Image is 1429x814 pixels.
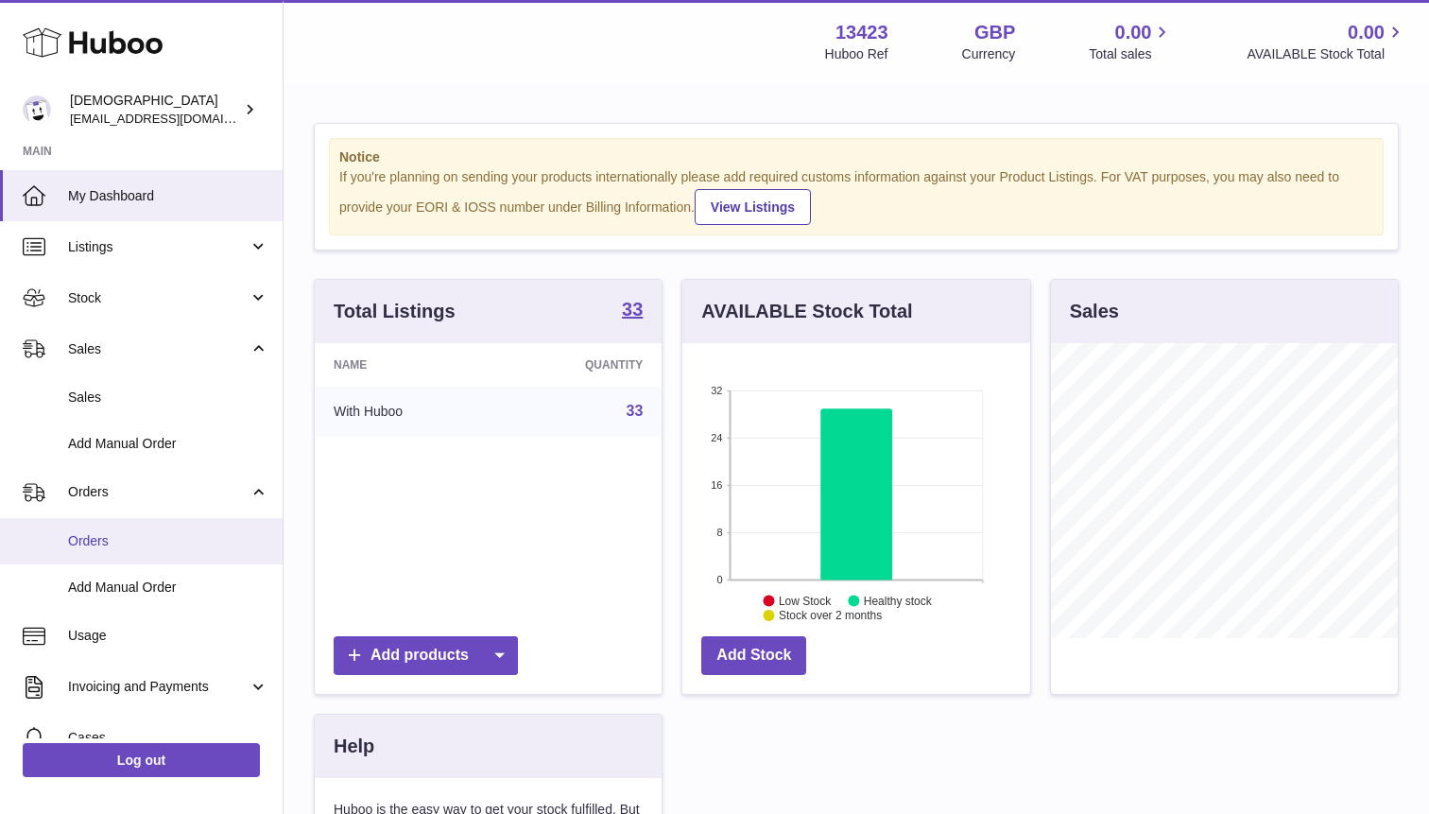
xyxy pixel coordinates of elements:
span: Add Manual Order [68,435,268,453]
span: Sales [68,389,268,407]
text: 8 [717,527,723,538]
span: Cases [68,729,268,747]
strong: GBP [974,20,1015,45]
span: Sales [68,340,249,358]
span: My Dashboard [68,187,268,205]
span: [EMAIL_ADDRESS][DOMAIN_NAME] [70,111,278,126]
a: 33 [622,300,643,322]
strong: Notice [339,148,1373,166]
text: 32 [712,385,723,396]
text: Stock over 2 months [779,609,882,622]
h3: Total Listings [334,299,456,324]
a: 33 [627,403,644,419]
a: 0.00 AVAILABLE Stock Total [1247,20,1406,63]
span: Invoicing and Payments [68,678,249,696]
div: [DEMOGRAPHIC_DATA] [70,92,240,128]
span: 0.00 [1348,20,1385,45]
text: Low Stock [779,594,832,607]
a: View Listings [695,189,811,225]
a: 0.00 Total sales [1089,20,1173,63]
text: 0 [717,574,723,585]
strong: 13423 [835,20,888,45]
div: Currency [962,45,1016,63]
text: Healthy stock [864,594,933,607]
span: Orders [68,532,268,550]
td: With Huboo [315,387,498,436]
strong: 33 [622,300,643,319]
text: 24 [712,432,723,443]
span: Orders [68,483,249,501]
a: Log out [23,743,260,777]
span: Total sales [1089,45,1173,63]
th: Name [315,343,498,387]
th: Quantity [498,343,663,387]
span: AVAILABLE Stock Total [1247,45,1406,63]
img: olgazyuz@outlook.com [23,95,51,124]
div: If you're planning on sending your products internationally please add required customs informati... [339,168,1373,225]
a: Add products [334,636,518,675]
span: Listings [68,238,249,256]
span: Stock [68,289,249,307]
h3: Sales [1070,299,1119,324]
div: Huboo Ref [825,45,888,63]
span: Usage [68,627,268,645]
span: 0.00 [1115,20,1152,45]
span: Add Manual Order [68,579,268,597]
a: Add Stock [701,636,806,675]
h3: Help [334,734,374,759]
h3: AVAILABLE Stock Total [701,299,912,324]
text: 16 [712,479,723,491]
